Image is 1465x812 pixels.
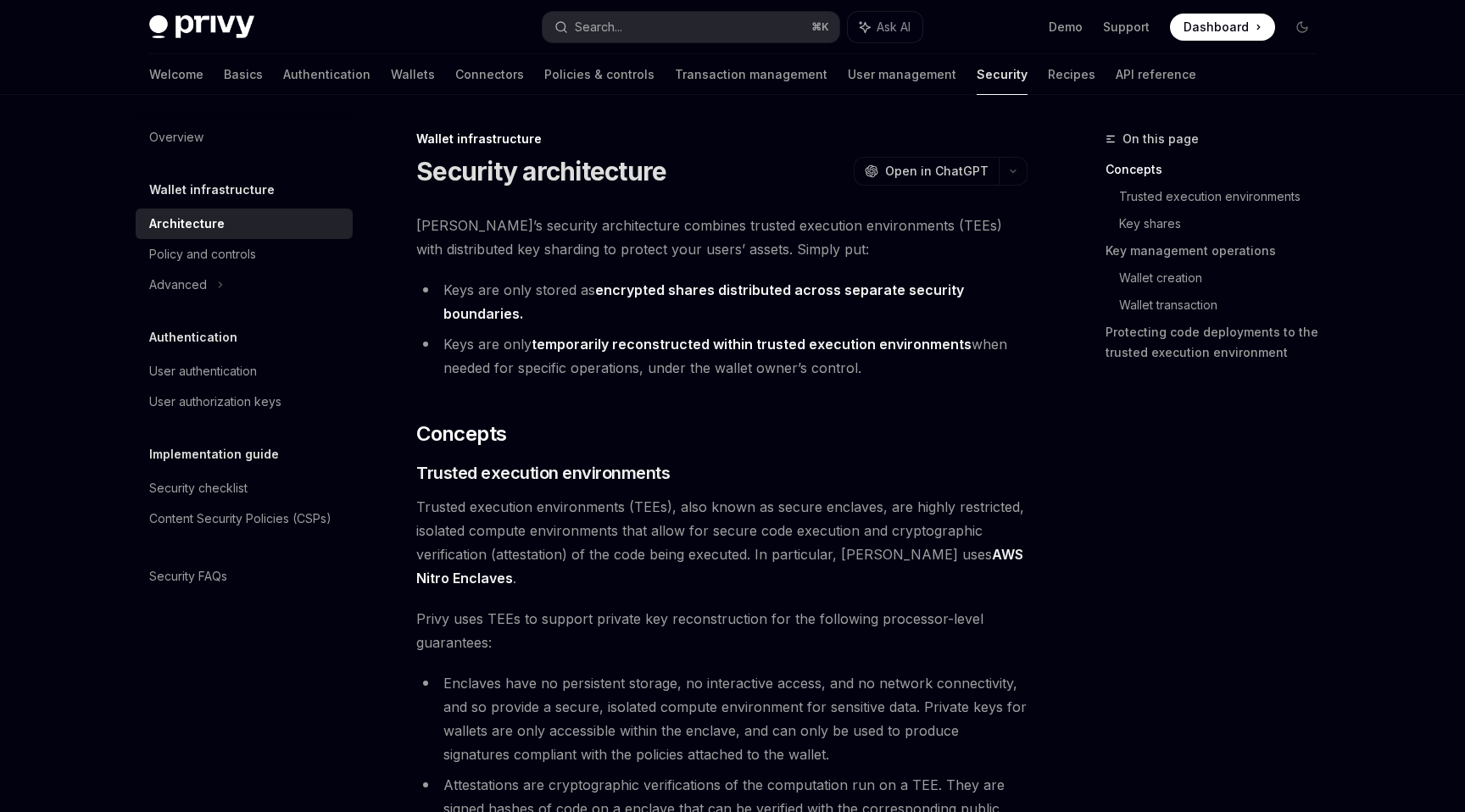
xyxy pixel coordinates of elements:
[1119,183,1329,210] a: Trusted execution environments
[416,156,666,186] h1: Security architecture
[848,12,922,42] button: Ask AI
[136,387,353,417] a: User authorization keys
[149,361,257,381] div: User authentication
[149,244,256,264] div: Policy and controls
[149,444,279,464] h5: Implementation guide
[224,54,263,95] a: Basics
[443,281,964,322] strong: encrypted shares distributed across separate security boundaries.
[149,392,281,412] div: User authorization keys
[1106,319,1329,366] a: Protecting code deployments to the trusted execution environment
[416,495,1028,590] span: Trusted execution environments (TEEs), also known as secure enclaves, are highly restricted, isol...
[877,19,911,36] span: Ask AI
[1122,129,1199,149] span: On this page
[1106,237,1329,264] a: Key management operations
[416,461,670,485] span: Trusted execution environments
[149,566,227,587] div: Security FAQs
[848,54,956,95] a: User management
[977,54,1028,95] a: Security
[149,127,203,147] div: Overview
[854,157,999,186] button: Open in ChatGPT
[416,131,1028,147] div: Wallet infrastructure
[1106,156,1329,183] a: Concepts
[136,356,353,387] a: User authentication
[149,180,275,200] h5: Wallet infrastructure
[544,54,655,95] a: Policies & controls
[391,54,435,95] a: Wallets
[543,12,839,42] button: Search...⌘K
[136,239,353,270] a: Policy and controls
[1116,54,1196,95] a: API reference
[575,17,622,37] div: Search...
[149,509,331,529] div: Content Security Policies (CSPs)
[1170,14,1275,41] a: Dashboard
[416,671,1028,766] li: Enclaves have no persistent storage, no interactive access, and no network connectivity, and so p...
[675,54,827,95] a: Transaction management
[1184,19,1249,36] span: Dashboard
[149,15,254,39] img: dark logo
[149,54,203,95] a: Welcome
[136,473,353,503] a: Security checklist
[416,332,1028,380] li: Keys are only when needed for specific operations, under the wallet owner’s control.
[885,163,989,180] span: Open in ChatGPT
[1103,19,1150,36] a: Support
[149,327,237,348] h5: Authentication
[136,503,353,534] a: Content Security Policies (CSPs)
[416,607,1028,654] span: Privy uses TEEs to support private key reconstruction for the following processor-level guarantees:
[1048,54,1095,95] a: Recipes
[455,54,524,95] a: Connectors
[1119,264,1329,292] a: Wallet creation
[136,209,353,239] a: Architecture
[811,20,829,34] span: ⌘ K
[416,420,506,448] span: Concepts
[416,278,1028,325] li: Keys are only stored as
[532,336,972,353] strong: temporarily reconstructed within trusted execution environments
[136,122,353,153] a: Overview
[416,214,1028,261] span: [PERSON_NAME]’s security architecture combines trusted execution environments (TEEs) with distrib...
[136,561,353,592] a: Security FAQs
[1119,210,1329,237] a: Key shares
[1119,292,1329,319] a: Wallet transaction
[1049,19,1083,36] a: Demo
[283,54,370,95] a: Authentication
[149,275,207,295] div: Advanced
[1289,14,1316,41] button: Toggle dark mode
[149,478,248,498] div: Security checklist
[149,214,225,234] div: Architecture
